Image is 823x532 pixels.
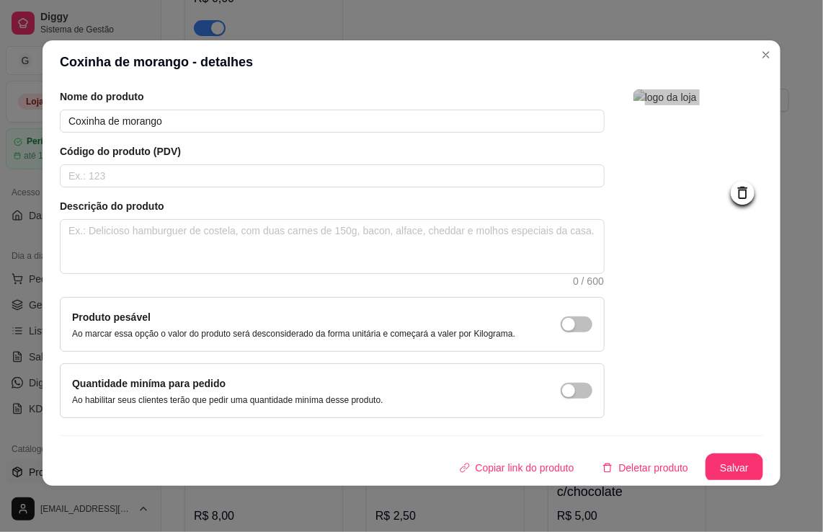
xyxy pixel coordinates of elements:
header: Coxinha de morango - detalhes [43,40,780,84]
input: Ex.: 123 [60,164,605,187]
button: Close [755,43,778,66]
span: delete [602,463,613,473]
img: logo da loja [633,89,763,219]
button: deleteDeletar produto [591,453,700,482]
button: Copiar link do produto [448,453,586,482]
input: Ex.: Hamburguer de costela [60,110,605,133]
article: Nome do produto [60,89,605,104]
button: Salvar [706,453,763,482]
label: Produto pesável [72,311,151,323]
p: Ao marcar essa opção o valor do produto será desconsiderado da forma unitária e começará a valer ... [72,328,515,340]
label: Quantidade miníma para pedido [72,378,226,389]
p: Ao habilitar seus clientes terão que pedir uma quantidade miníma desse produto. [72,394,383,406]
article: Descrição do produto [60,199,605,213]
article: Código do produto (PDV) [60,144,605,159]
